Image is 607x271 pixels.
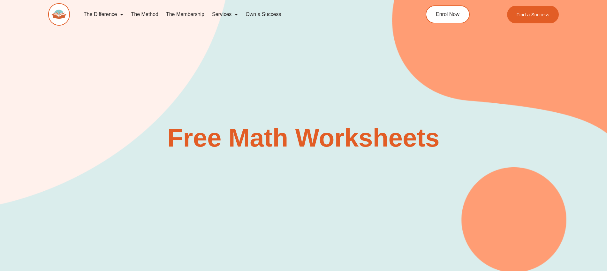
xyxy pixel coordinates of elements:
[507,6,559,23] a: Find a Success
[122,125,486,151] h2: Free Math Worksheets
[436,12,459,17] span: Enrol Now
[127,7,162,22] a: The Method
[208,7,242,22] a: Services
[426,5,470,23] a: Enrol Now
[501,199,607,271] iframe: Chat Widget
[162,7,208,22] a: The Membership
[80,7,397,22] nav: Menu
[517,12,550,17] span: Find a Success
[80,7,127,22] a: The Difference
[242,7,285,22] a: Own a Success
